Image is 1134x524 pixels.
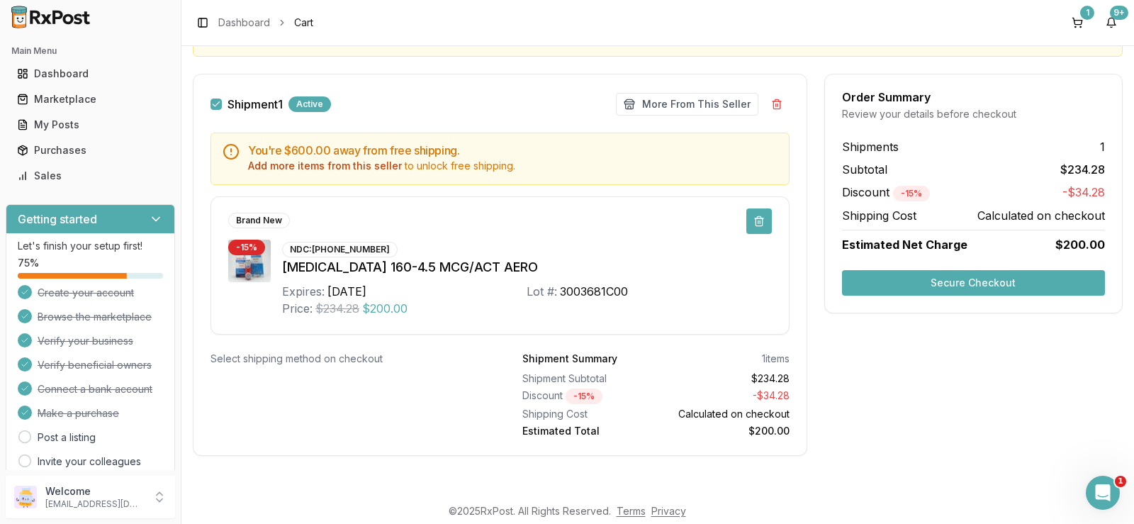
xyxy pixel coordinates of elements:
[1080,6,1094,20] div: 1
[842,238,967,252] span: Estimated Net Charge
[248,145,777,156] h5: You're $600.00 away from free shipping.
[6,113,175,136] button: My Posts
[6,165,175,187] button: Sales
[6,139,175,162] button: Purchases
[282,300,313,317] div: Price:
[282,283,325,300] div: Expires:
[11,45,169,57] h2: Main Menu
[38,430,96,445] a: Post a listing
[6,6,96,28] img: RxPost Logo
[651,505,686,517] a: Privacy
[661,424,789,438] div: $200.00
[17,67,164,81] div: Dashboard
[661,407,789,421] div: Calculated on checkout
[522,424,650,438] div: Estimated Total
[616,93,758,116] button: More From This Seller
[522,389,650,404] div: Discount
[18,239,163,253] p: Let's finish your setup first!
[1062,184,1105,201] span: -$34.28
[288,96,331,112] div: Active
[617,505,646,517] a: Terms
[45,498,144,510] p: [EMAIL_ADDRESS][DOMAIN_NAME]
[842,270,1105,296] button: Secure Checkout
[45,484,144,498] p: Welcome
[294,16,313,30] span: Cart
[11,112,169,138] a: My Posts
[228,240,271,282] img: Symbicort 160-4.5 MCG/ACT AERO
[842,138,899,155] span: Shipments
[522,407,650,421] div: Shipping Cost
[1110,6,1128,20] div: 9+
[1100,138,1105,155] span: 1
[218,16,313,30] nav: breadcrumb
[18,211,97,228] h3: Getting started
[38,334,133,348] span: Verify your business
[362,300,408,317] span: $200.00
[560,283,628,300] div: 3003681C00
[38,455,141,469] a: Invite your colleagues
[661,372,789,386] div: $234.28
[38,406,119,420] span: Make a purchase
[762,352,790,366] div: 1 items
[522,352,617,366] div: Shipment Summary
[17,143,164,157] div: Purchases
[842,107,1105,121] div: Review your details before checkout
[248,159,402,173] button: Add more items from this seller
[38,286,134,300] span: Create your account
[315,300,359,317] span: $234.28
[661,389,789,404] div: - $34.28
[527,283,557,300] div: Lot #:
[842,185,930,199] span: Discount
[522,372,650,386] div: Shipment Subtotal
[1100,11,1123,34] button: 9+
[14,486,37,508] img: User avatar
[842,91,1105,103] div: Order Summary
[842,207,916,224] span: Shipping Cost
[18,256,39,270] span: 75 %
[6,62,175,85] button: Dashboard
[282,242,398,257] div: NDC: [PHONE_NUMBER]
[210,352,477,366] div: Select shipping method on checkout
[842,161,887,178] span: Subtotal
[1055,236,1105,253] span: $200.00
[228,99,283,110] label: Shipment 1
[1066,11,1089,34] button: 1
[17,92,164,106] div: Marketplace
[228,213,290,228] div: Brand New
[11,61,169,87] a: Dashboard
[1115,476,1126,487] span: 1
[1060,161,1105,178] span: $234.28
[977,207,1105,224] span: Calculated on checkout
[17,169,164,183] div: Sales
[1086,476,1120,510] iframe: Intercom live chat
[38,310,152,324] span: Browse the marketplace
[893,186,930,201] div: - 15 %
[6,88,175,111] button: Marketplace
[38,382,152,396] span: Connect a bank account
[327,283,366,300] div: [DATE]
[282,257,772,277] div: [MEDICAL_DATA] 160-4.5 MCG/ACT AERO
[218,16,270,30] a: Dashboard
[11,163,169,189] a: Sales
[11,138,169,163] a: Purchases
[248,159,777,173] div: to unlock free shipping.
[566,389,602,404] div: - 15 %
[11,87,169,112] a: Marketplace
[38,358,152,372] span: Verify beneficial owners
[228,240,265,255] div: - 15 %
[17,118,164,132] div: My Posts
